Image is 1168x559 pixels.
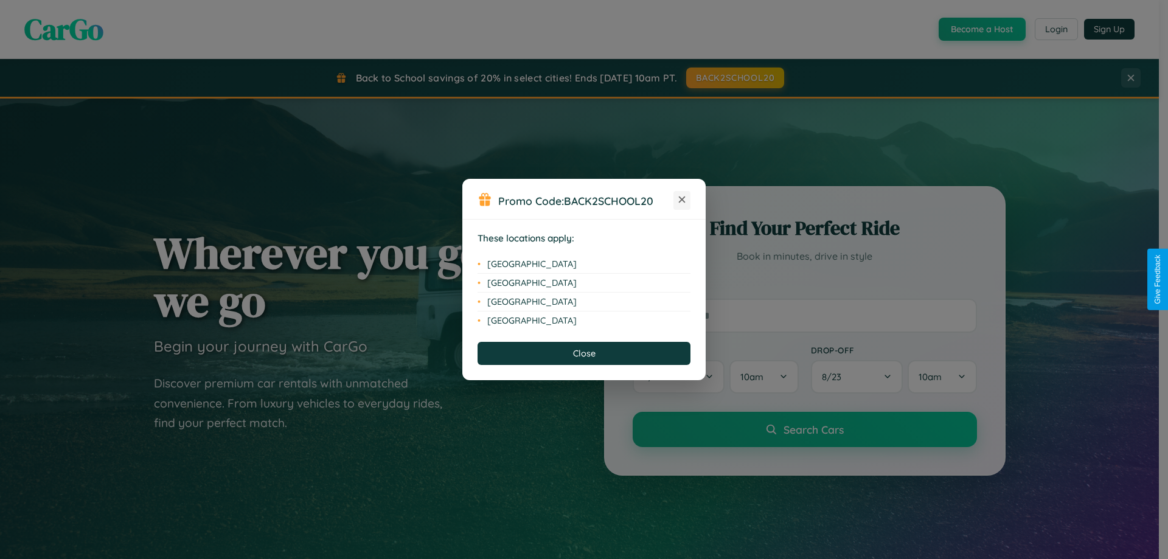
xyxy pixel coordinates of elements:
b: BACK2SCHOOL20 [564,194,653,207]
li: [GEOGRAPHIC_DATA] [478,311,690,330]
strong: These locations apply: [478,232,574,244]
li: [GEOGRAPHIC_DATA] [478,255,690,274]
div: Give Feedback [1153,255,1162,304]
li: [GEOGRAPHIC_DATA] [478,274,690,293]
h3: Promo Code: [498,194,673,207]
li: [GEOGRAPHIC_DATA] [478,293,690,311]
button: Close [478,342,690,365]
